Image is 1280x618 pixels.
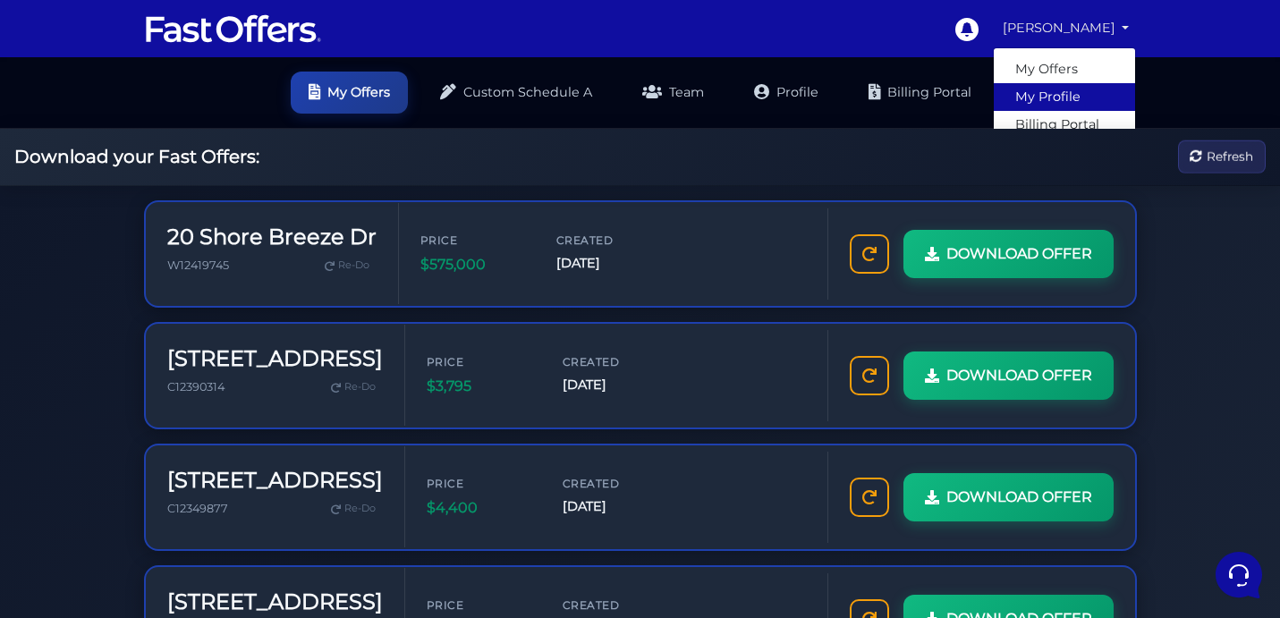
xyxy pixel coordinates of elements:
[624,72,722,114] a: Team
[154,478,205,495] p: Messages
[167,380,225,394] span: C12390314
[167,224,377,250] h3: 20 Shore Breeze Dr
[29,100,145,114] span: Your Conversations
[129,190,250,204] span: Start a Conversation
[563,496,670,517] span: [DATE]
[233,453,343,495] button: Help
[14,453,124,495] button: Home
[57,129,93,165] img: dark
[563,475,670,492] span: Created
[29,250,122,265] span: Find an Answer
[427,475,534,492] span: Price
[324,497,383,521] a: Re-Do
[324,376,383,399] a: Re-Do
[946,242,1092,266] span: DOWNLOAD OFFER
[420,253,528,276] span: $575,000
[277,478,301,495] p: Help
[1207,147,1253,166] span: Refresh
[289,100,329,114] a: See all
[124,453,234,495] button: Messages
[338,258,369,274] span: Re-Do
[903,473,1114,521] a: DOWNLOAD OFFER
[994,111,1135,139] a: Billing Portal
[167,502,228,515] span: C12349877
[993,47,1136,174] div: [PERSON_NAME]
[167,346,383,372] h3: [STREET_ADDRESS]
[427,597,534,614] span: Price
[427,353,534,370] span: Price
[344,379,376,395] span: Re-Do
[1212,548,1266,602] iframe: Customerly Messenger Launcher
[563,375,670,395] span: [DATE]
[14,146,259,167] h2: Download your Fast Offers:
[29,179,329,215] button: Start a Conversation
[54,478,84,495] p: Home
[903,230,1114,278] a: DOWNLOAD OFFER
[556,253,664,274] span: [DATE]
[556,232,664,249] span: Created
[291,72,408,114] a: My Offers
[563,353,670,370] span: Created
[427,496,534,520] span: $4,400
[223,250,329,265] a: Open Help Center
[167,589,383,615] h3: [STREET_ADDRESS]
[420,232,528,249] span: Price
[318,254,377,277] a: Re-Do
[422,72,610,114] a: Custom Schedule A
[344,501,376,517] span: Re-Do
[167,468,383,494] h3: [STREET_ADDRESS]
[851,72,989,114] a: Billing Portal
[40,289,292,307] input: Search for an Article...
[996,11,1137,46] a: [PERSON_NAME]
[427,375,534,398] span: $3,795
[29,129,64,165] img: dark
[14,14,301,72] h2: Hello [PERSON_NAME] 👋
[994,55,1135,83] a: My Offers
[994,83,1135,111] a: My Profile
[1178,140,1266,174] button: Refresh
[736,72,836,114] a: Profile
[167,258,229,272] span: W12419745
[903,351,1114,400] a: DOWNLOAD OFFER
[563,597,670,614] span: Created
[946,486,1092,509] span: DOWNLOAD OFFER
[946,364,1092,387] span: DOWNLOAD OFFER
